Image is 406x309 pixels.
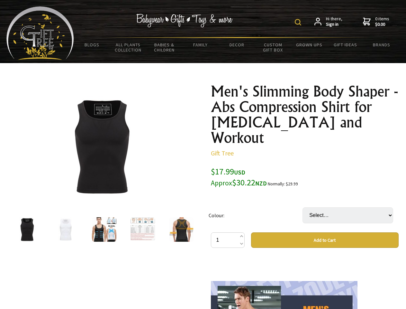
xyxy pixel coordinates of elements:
a: Brands [364,38,400,51]
span: NZD [255,180,267,187]
img: Men's Slimming Body Shaper - Abs Compression Shirt for Gynecomastia and Workout [53,217,78,242]
span: $17.99 $30.22 [211,166,267,188]
a: Decor [219,38,255,51]
a: Custom Gift Box [255,38,291,57]
td: Colour: [209,198,302,232]
span: USD [234,169,245,176]
a: Babies & Children [146,38,183,57]
a: Gift Tree [211,149,234,157]
a: All Plants Collection [110,38,147,57]
span: Hi there, [326,16,342,27]
a: BLOGS [74,38,110,51]
img: Men's Slimming Body Shaper - Abs Compression Shirt for Gynecomastia and Workout [15,217,39,242]
a: 0 items$0.00 [363,16,389,27]
strong: $0.00 [375,22,389,27]
small: Normally: $29.99 [268,181,298,187]
a: Gift Ideas [327,38,364,51]
strong: Sign in [326,22,342,27]
a: Grown Ups [291,38,327,51]
h1: Men's Slimming Body Shaper - Abs Compression Shirt for [MEDICAL_DATA] and Workout [211,84,399,145]
img: Babywear - Gifts - Toys & more [136,14,233,27]
a: Hi there,Sign in [314,16,342,27]
img: Men's Slimming Body Shaper - Abs Compression Shirt for Gynecomastia and Workout [131,217,155,242]
img: Men's Slimming Body Shaper - Abs Compression Shirt for Gynecomastia and Workout [169,217,194,242]
button: Add to Cart [251,232,399,248]
img: Babyware - Gifts - Toys and more... [6,6,74,60]
img: product search [295,19,301,25]
img: Men's Slimming Body Shaper - Abs Compression Shirt for Gynecomastia and Workout [51,96,152,197]
span: 0 items [375,16,389,27]
a: Family [183,38,219,51]
small: Approx [211,179,232,187]
img: Men's Slimming Body Shaper - Abs Compression Shirt for Gynecomastia and Workout [92,217,116,242]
